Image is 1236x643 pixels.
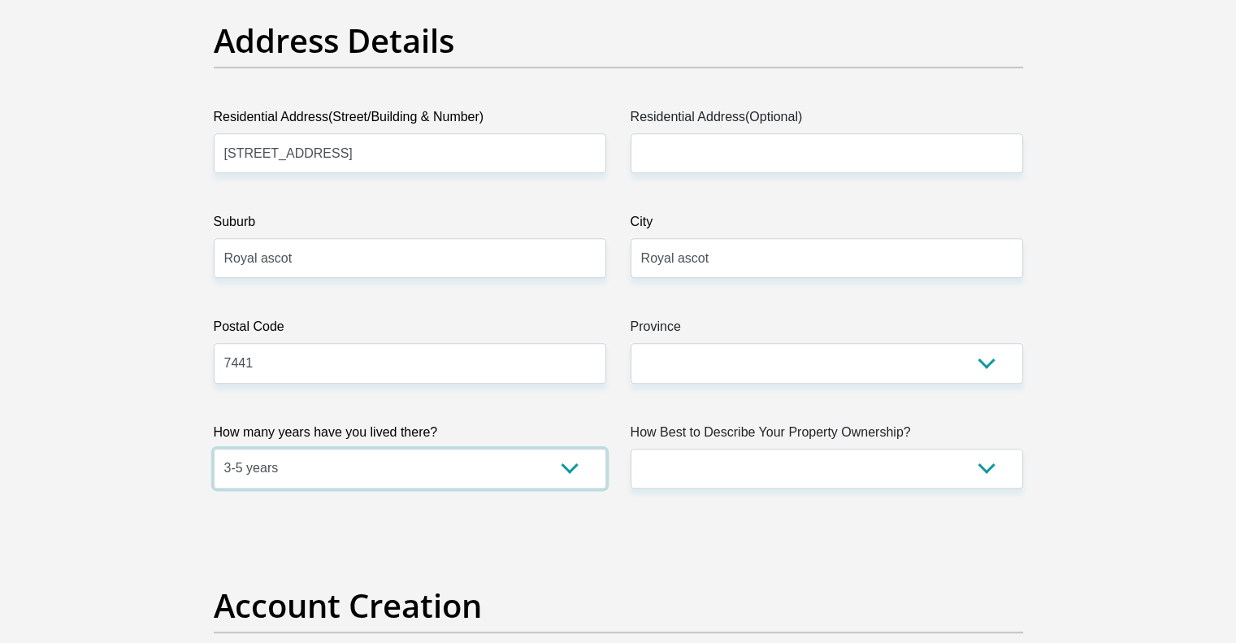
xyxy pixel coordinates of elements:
[631,238,1023,278] input: City
[631,212,1023,238] label: City
[214,212,606,238] label: Suburb
[214,133,606,173] input: Valid residential address
[214,107,606,133] label: Residential Address(Street/Building & Number)
[631,107,1023,133] label: Residential Address(Optional)
[214,586,1023,625] h2: Account Creation
[631,133,1023,173] input: Address line 2 (Optional)
[631,449,1023,489] select: Please select a value
[631,343,1023,383] select: Please Select a Province
[214,238,606,278] input: Suburb
[214,343,606,383] input: Postal Code
[214,449,606,489] select: Please select a value
[214,423,606,449] label: How many years have you lived there?
[631,317,1023,343] label: Province
[214,21,1023,60] h2: Address Details
[631,423,1023,449] label: How Best to Describe Your Property Ownership?
[214,317,606,343] label: Postal Code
